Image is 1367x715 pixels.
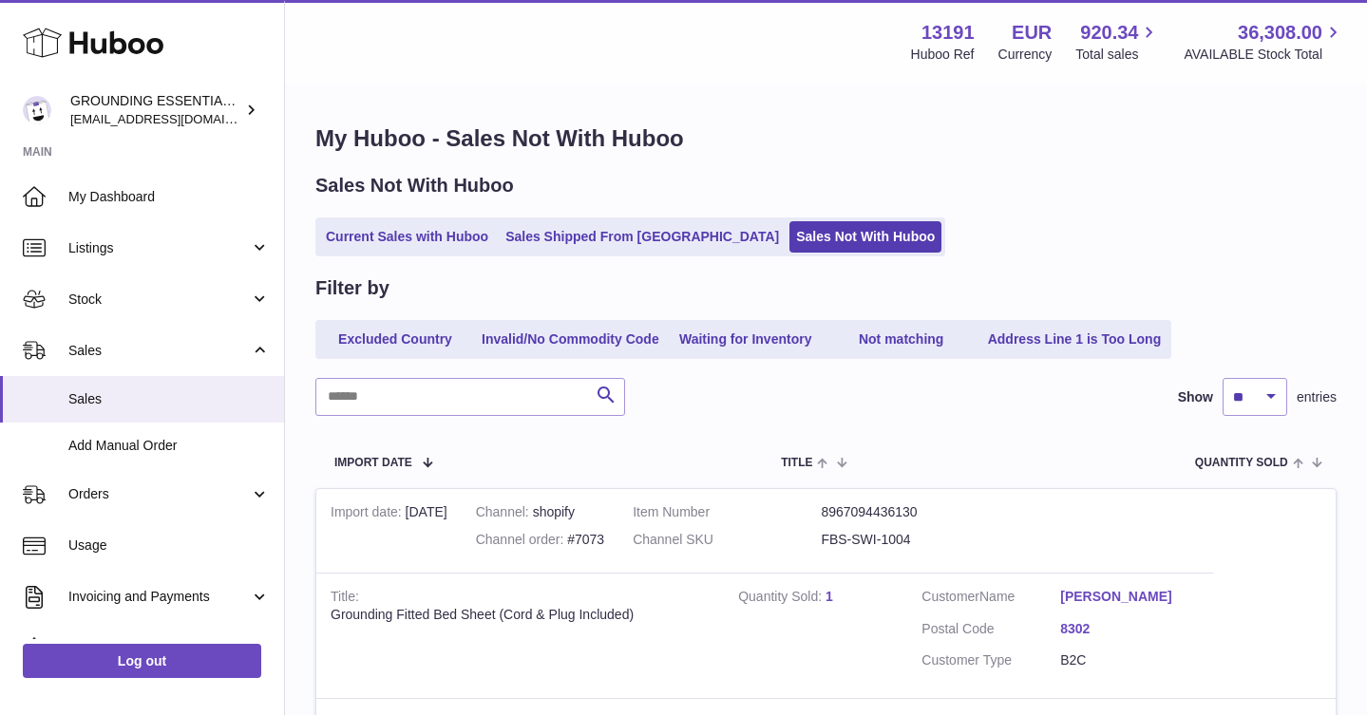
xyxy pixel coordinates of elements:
[781,457,812,469] span: Title
[1060,651,1199,669] dd: B2C
[68,485,250,503] span: Orders
[499,221,786,253] a: Sales Shipped From [GEOGRAPHIC_DATA]
[315,123,1337,154] h1: My Huboo - Sales Not With Huboo
[1238,20,1322,46] span: 36,308.00
[331,589,359,609] strong: Title
[319,221,495,253] a: Current Sales with Huboo
[821,503,1009,521] dd: 8967094436130
[981,324,1168,355] a: Address Line 1 is Too Long
[315,173,514,198] h2: Sales Not With Huboo
[331,606,710,624] div: Grounding Fitted Bed Sheet (Cord & Plug Included)
[68,342,250,360] span: Sales
[998,46,1053,64] div: Currency
[911,46,975,64] div: Huboo Ref
[68,536,270,555] span: Usage
[633,503,821,521] dt: Item Number
[921,589,979,604] span: Customer
[633,531,821,549] dt: Channel SKU
[1075,20,1160,64] a: 920.34 Total sales
[23,96,51,124] img: espenwkopperud@gmail.com
[1075,46,1160,64] span: Total sales
[476,503,604,521] div: shopify
[826,589,833,604] a: 1
[334,457,412,469] span: Import date
[1080,20,1138,46] span: 920.34
[316,489,462,573] td: [DATE]
[476,532,568,552] strong: Channel order
[475,324,666,355] a: Invalid/No Commodity Code
[921,651,1060,669] dt: Customer Type
[1178,388,1213,406] label: Show
[476,531,604,549] div: #7073
[1195,457,1288,469] span: Quantity Sold
[1297,388,1337,406] span: entries
[1184,20,1344,64] a: 36,308.00 AVAILABLE Stock Total
[68,239,250,257] span: Listings
[70,111,279,126] span: [EMAIL_ADDRESS][DOMAIN_NAME]
[670,324,822,355] a: Waiting for Inventory
[319,324,471,355] a: Excluded Country
[68,390,270,408] span: Sales
[68,437,270,455] span: Add Manual Order
[1060,620,1199,638] a: 8302
[23,644,261,678] a: Log out
[921,620,1060,643] dt: Postal Code
[331,504,406,524] strong: Import date
[921,588,1060,611] dt: Name
[68,588,250,606] span: Invoicing and Payments
[921,20,975,46] strong: 13191
[315,275,389,301] h2: Filter by
[1060,588,1199,606] a: [PERSON_NAME]
[1012,20,1052,46] strong: EUR
[826,324,978,355] a: Not matching
[789,221,941,253] a: Sales Not With Huboo
[476,504,533,524] strong: Channel
[738,589,826,609] strong: Quantity Sold
[68,188,270,206] span: My Dashboard
[68,291,250,309] span: Stock
[821,531,1009,549] dd: FBS-SWI-1004
[1184,46,1344,64] span: AVAILABLE Stock Total
[70,92,241,128] div: GROUNDING ESSENTIALS INTERNATIONAL SLU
